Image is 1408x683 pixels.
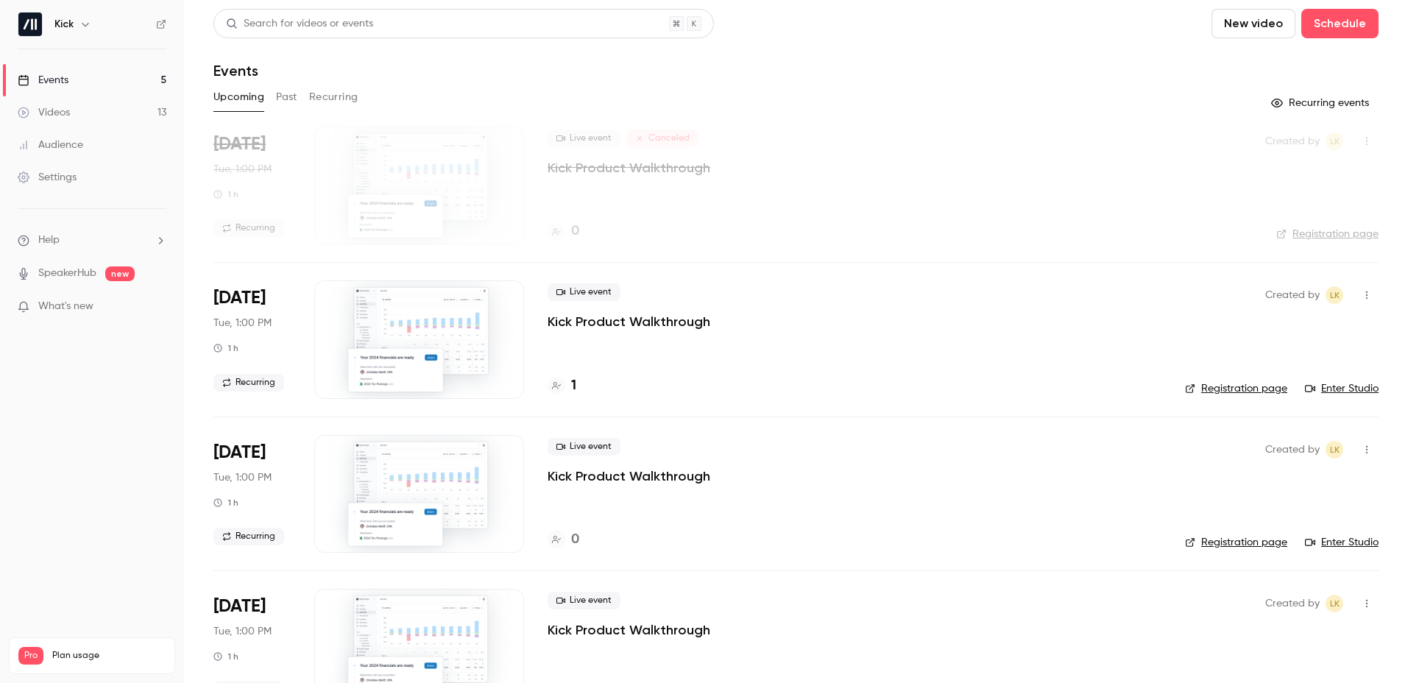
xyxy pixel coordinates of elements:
span: Created by [1265,441,1320,459]
a: Kick Product Walkthrough [548,159,710,177]
div: 1 h [213,188,238,200]
span: Tue, 1:00 PM [213,316,272,330]
div: 1 h [213,651,238,662]
a: 0 [548,530,579,550]
h4: 0 [571,222,579,241]
span: Help [38,233,60,248]
span: [DATE] [213,132,266,156]
span: Pro [18,647,43,665]
span: Created by [1265,286,1320,304]
span: Live event [548,438,620,456]
span: LK [1330,441,1340,459]
button: Past [276,85,297,109]
span: Created by [1265,595,1320,612]
span: [DATE] [213,286,266,310]
a: SpeakerHub [38,266,96,281]
h6: Kick [54,17,74,32]
span: Live event [548,130,620,147]
div: Search for videos or events [226,16,373,32]
div: 1 h [213,342,238,354]
span: [DATE] [213,441,266,464]
div: Settings [18,170,77,185]
button: Upcoming [213,85,264,109]
div: Videos [18,105,70,120]
span: Created by [1265,132,1320,150]
a: Enter Studio [1305,381,1379,396]
span: Tue, 1:00 PM [213,162,272,177]
span: Tue, 1:00 PM [213,470,272,485]
a: Registration page [1185,535,1287,550]
span: Tue, 1:00 PM [213,624,272,639]
span: Recurring [213,374,284,392]
div: Audience [18,138,83,152]
button: Recurring events [1264,91,1379,115]
span: Logan Kieller [1326,595,1343,612]
img: Kick [18,13,42,36]
a: 1 [548,376,576,396]
span: Logan Kieller [1326,286,1343,304]
span: Recurring [213,219,284,237]
div: Events [18,73,68,88]
a: Enter Studio [1305,535,1379,550]
button: New video [1211,9,1295,38]
h4: 0 [571,530,579,550]
a: Kick Product Walkthrough [548,313,710,330]
a: Kick Product Walkthrough [548,621,710,639]
span: Plan usage [52,650,166,662]
span: Logan Kieller [1326,441,1343,459]
span: Live event [548,283,620,301]
span: Canceled [626,130,698,147]
li: help-dropdown-opener [18,233,166,248]
span: What's new [38,299,93,314]
a: Registration page [1276,227,1379,241]
div: Oct 7 Tue, 11:00 AM (America/Los Angeles) [213,127,291,244]
span: LK [1330,286,1340,304]
span: new [105,266,135,281]
span: Recurring [213,528,284,545]
div: Oct 14 Tue, 11:00 AM (America/Los Angeles) [213,280,291,398]
h4: 1 [571,376,576,396]
span: Logan Kieller [1326,132,1343,150]
span: LK [1330,132,1340,150]
span: Live event [548,592,620,609]
a: Registration page [1185,381,1287,396]
span: LK [1330,595,1340,612]
div: 1 h [213,497,238,509]
h1: Events [213,62,258,79]
button: Recurring [309,85,358,109]
button: Schedule [1301,9,1379,38]
iframe: Noticeable Trigger [149,300,166,314]
a: Kick Product Walkthrough [548,467,710,485]
a: 0 [548,222,579,241]
div: Oct 21 Tue, 11:00 AM (America/Los Angeles) [213,435,291,553]
span: [DATE] [213,595,266,618]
